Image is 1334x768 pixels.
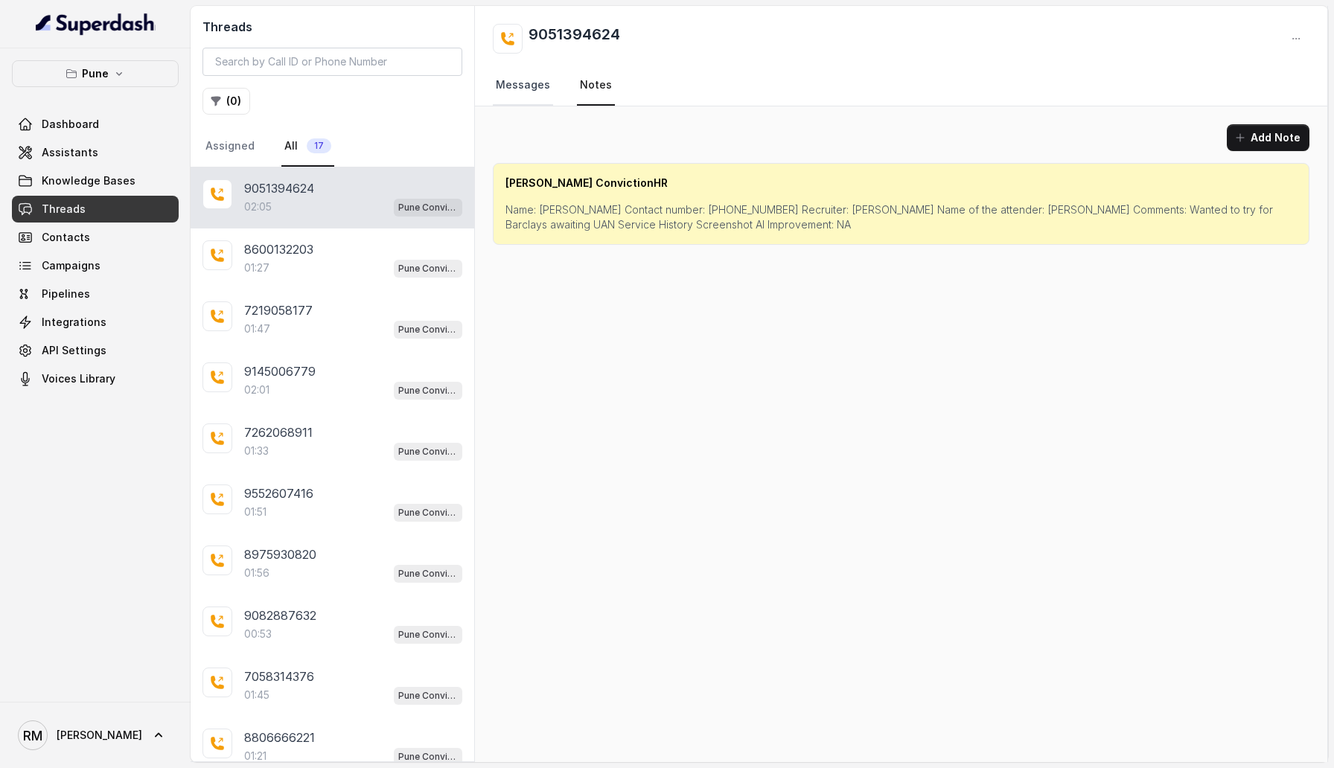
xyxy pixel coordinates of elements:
[244,444,269,458] p: 01:33
[493,65,553,106] a: Messages
[529,24,620,54] h2: 9051394624
[12,337,179,364] a: API Settings
[505,176,668,191] p: [PERSON_NAME] ConvictionHR
[398,200,458,215] p: Pune Conviction HR Outbound Assistant
[57,728,142,743] span: [PERSON_NAME]
[12,196,179,223] a: Threads
[42,117,99,132] span: Dashboard
[244,505,267,519] p: 01:51
[42,230,90,245] span: Contacts
[202,48,462,76] input: Search by Call ID or Phone Number
[398,444,458,459] p: Pune Conviction HR Outbound Assistant
[23,728,42,743] text: RM
[36,12,156,36] img: light.svg
[12,252,179,279] a: Campaigns
[244,688,269,703] p: 01:45
[42,287,90,301] span: Pipelines
[398,261,458,276] p: Pune Conviction HR Outbound Assistant
[244,729,315,746] p: 8806666221
[244,627,272,641] p: 00:53
[244,423,313,441] p: 7262068911
[244,260,269,275] p: 01:27
[12,309,179,336] a: Integrations
[244,668,314,685] p: 7058314376
[12,224,179,251] a: Contacts
[202,127,258,167] a: Assigned
[493,65,1309,106] nav: Tabs
[398,749,458,764] p: Pune Conviction HR Outbound Assistant
[202,18,462,36] h2: Threads
[398,627,458,642] p: Pune Conviction HR Outbound Assistant
[281,127,334,167] a: All17
[12,365,179,392] a: Voices Library
[244,199,272,214] p: 02:05
[12,139,179,166] a: Assistants
[398,688,458,703] p: Pune Conviction HR Outbound Assistant
[12,60,179,87] button: Pune
[244,383,269,397] p: 02:01
[244,484,313,502] p: 9552607416
[244,566,269,580] p: 01:56
[398,322,458,337] p: Pune Conviction HR Outbound Assistant
[42,343,106,358] span: API Settings
[12,167,179,194] a: Knowledge Bases
[42,258,100,273] span: Campaigns
[577,65,615,106] a: Notes
[244,607,316,624] p: 9082887632
[398,505,458,520] p: Pune Conviction HR Outbound Assistant
[12,714,179,756] a: [PERSON_NAME]
[244,301,313,319] p: 7219058177
[244,362,316,380] p: 9145006779
[244,240,313,258] p: 8600132203
[82,65,109,83] p: Pune
[202,127,462,167] nav: Tabs
[42,202,86,217] span: Threads
[42,315,106,330] span: Integrations
[398,383,458,398] p: Pune Conviction HR Outbound Assistant
[42,145,98,160] span: Assistants
[398,566,458,581] p: Pune Conviction HR Outbound Assistant
[244,321,270,336] p: 01:47
[307,138,331,153] span: 17
[505,202,1297,232] p: Name: [PERSON_NAME] Contact number: [PHONE_NUMBER] Recruiter: [PERSON_NAME] Name of the attender:...
[244,749,267,764] p: 01:21
[42,371,115,386] span: Voices Library
[12,281,179,307] a: Pipelines
[202,88,250,115] button: (0)
[42,173,135,188] span: Knowledge Bases
[12,111,179,138] a: Dashboard
[1227,124,1309,151] button: Add Note
[244,545,316,563] p: 8975930820
[244,179,314,197] p: 9051394624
